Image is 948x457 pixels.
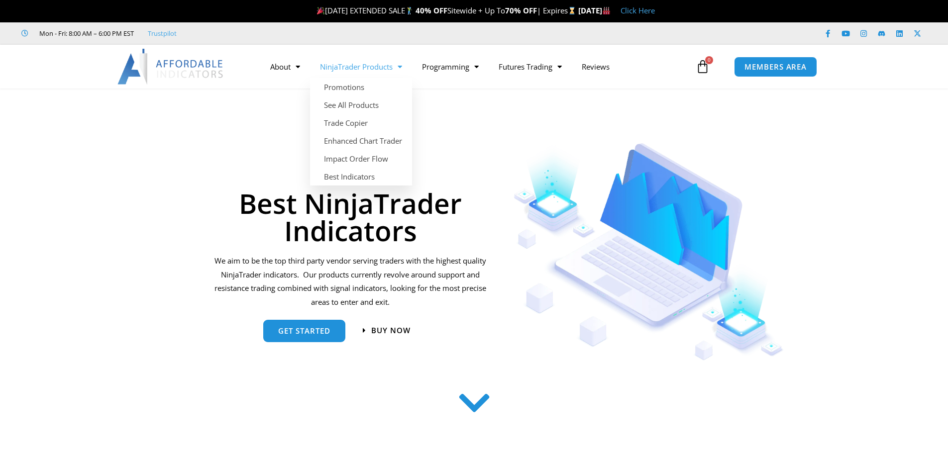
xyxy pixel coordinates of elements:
h1: Best NinjaTrader Indicators [213,189,488,244]
strong: [DATE] [578,5,611,15]
span: [DATE] EXTENDED SALE Sitewide + Up To | Expires [315,5,578,15]
ul: NinjaTrader Products [310,78,412,185]
strong: 40% OFF [416,5,447,15]
a: Trade Copier [310,114,412,132]
span: get started [278,327,330,335]
a: get started [263,320,345,342]
img: 🎉 [317,7,324,14]
span: MEMBERS AREA [744,63,807,71]
span: Mon - Fri: 8:00 AM – 6:00 PM EST [37,27,134,39]
img: ⌛ [568,7,576,14]
span: Buy now [371,327,411,334]
a: Programming [412,55,489,78]
a: Trustpilot [148,27,177,39]
nav: Menu [260,55,693,78]
a: Enhanced Chart Trader [310,132,412,150]
a: Click Here [621,5,655,15]
span: 0 [705,56,713,64]
a: MEMBERS AREA [734,57,817,77]
strong: 70% OFF [505,5,537,15]
a: About [260,55,310,78]
img: 🏭 [603,7,610,14]
a: Futures Trading [489,55,572,78]
img: 🏌️‍♂️ [406,7,413,14]
a: See All Products [310,96,412,114]
img: LogoAI | Affordable Indicators – NinjaTrader [117,49,224,85]
a: Buy now [363,327,411,334]
a: Impact Order Flow [310,150,412,168]
img: Indicators 1 | Affordable Indicators – NinjaTrader [514,143,784,361]
a: 0 [681,52,725,81]
p: We aim to be the top third party vendor serving traders with the highest quality NinjaTrader indi... [213,254,488,309]
a: NinjaTrader Products [310,55,412,78]
a: Reviews [572,55,620,78]
a: Promotions [310,78,412,96]
a: Best Indicators [310,168,412,185]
